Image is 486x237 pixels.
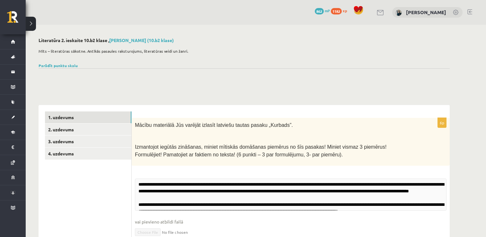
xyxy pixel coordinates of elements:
p: 6p [437,118,446,128]
span: xp [343,8,347,13]
a: Rīgas 1. Tālmācības vidusskola [7,11,26,27]
span: 1182 [331,8,342,14]
span: 862 [315,8,324,14]
span: Mācību materiālā Jūs varējāt izlasīt latviešu tautas pasaku „Kurbads”. [135,122,293,128]
span: vai pievieno atbildi failā [135,218,446,225]
img: Megija Simsone [395,10,402,16]
a: 2. uzdevums [45,124,131,136]
a: 4. uzdevums [45,148,131,160]
a: [PERSON_NAME] (10.b2 klase) [109,37,174,43]
span: mP [325,8,330,13]
a: 1182 xp [331,8,350,13]
a: 1. uzdevums [45,111,131,123]
h2: Literatūra 2. ieskaite 10.b2 klase , [39,38,450,43]
span: Izmantojot iegūtās zināšanas, miniet mītiskās domāšanas piemērus no šīs pasakas! Miniet vismaz 3 ... [135,144,386,157]
a: 3. uzdevums [45,136,131,147]
a: 862 mP [315,8,330,13]
p: Mīts – literatūras sākotne. Antīkās pasaules raksturojums, literatūras veidi un žanri. [39,48,446,54]
a: Parādīt punktu skalu [39,63,78,68]
a: [PERSON_NAME] [406,9,446,15]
